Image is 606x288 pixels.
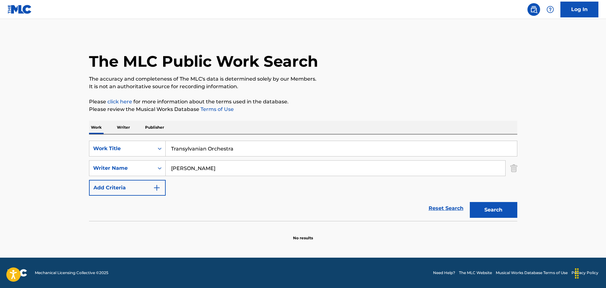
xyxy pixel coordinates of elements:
p: Writer [115,121,132,134]
a: Need Help? [433,270,455,276]
iframe: Chat Widget [574,258,606,288]
p: Please for more information about the terms used in the database. [89,98,517,106]
p: Please review the Musical Works Database [89,106,517,113]
button: Add Criteria [89,180,166,196]
div: Help [544,3,557,16]
div: Drag [572,264,582,283]
div: Writer Name [93,164,150,172]
img: help [546,6,554,13]
div: Work Title [93,145,150,152]
a: Musical Works Database Terms of Use [496,270,568,276]
a: Reset Search [425,201,467,215]
button: Search [470,202,517,218]
span: Mechanical Licensing Collective © 2025 [35,270,108,276]
a: Privacy Policy [571,270,598,276]
img: Delete Criterion [510,160,517,176]
p: Work [89,121,104,134]
img: search [530,6,538,13]
p: It is not an authoritative source for recording information. [89,83,517,90]
a: Public Search [527,3,540,16]
img: MLC Logo [8,5,32,14]
img: 9d2ae6d4665cec9f34b9.svg [153,184,161,192]
a: The MLC Website [459,270,492,276]
a: click here [107,99,132,105]
a: Terms of Use [199,106,234,112]
h1: The MLC Public Work Search [89,52,318,71]
img: logo [8,269,27,277]
p: No results [293,228,313,241]
p: The accuracy and completeness of The MLC's data is determined solely by our Members. [89,75,517,83]
a: Log In [560,2,598,17]
form: Search Form [89,141,517,221]
p: Publisher [143,121,166,134]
